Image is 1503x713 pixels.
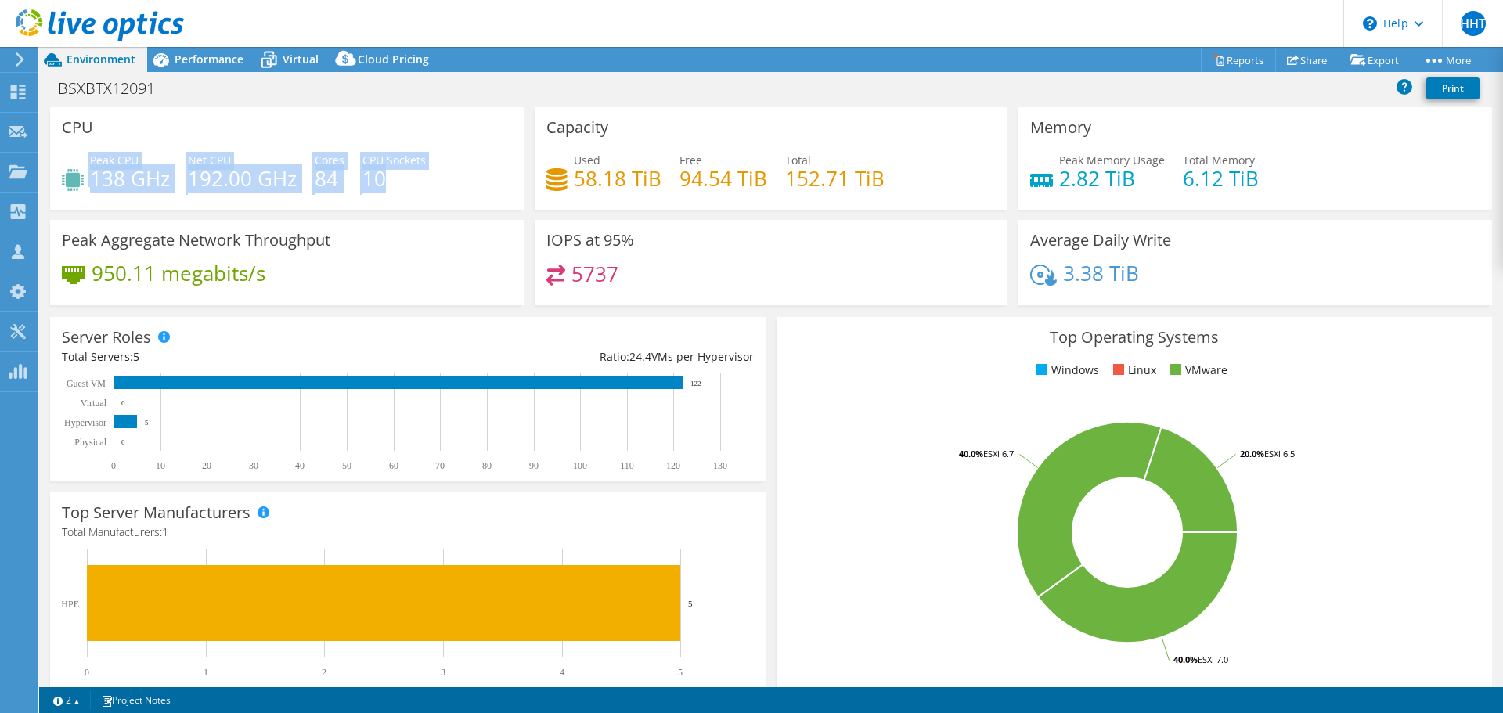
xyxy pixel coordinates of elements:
h4: 950.11 megabits/s [92,265,265,282]
h3: Top Server Manufacturers [62,504,250,521]
text: 0 [85,667,89,678]
text: 60 [389,460,398,471]
h4: 2.82 TiB [1059,170,1165,187]
text: 0 [111,460,116,471]
text: 3 [441,667,445,678]
tspan: 20.0% [1240,448,1264,459]
text: 4 [560,667,564,678]
h4: 58.18 TiB [574,170,661,187]
span: Total Memory [1183,153,1255,167]
text: 70 [435,460,445,471]
span: Net CPU [188,153,231,167]
text: 100 [573,460,587,471]
h3: CPU [62,119,93,136]
h4: Total Manufacturers: [62,524,754,541]
h4: 6.12 TiB [1183,170,1259,187]
h3: Capacity [546,119,608,136]
svg: \n [1363,16,1377,31]
tspan: 40.0% [1173,654,1198,665]
h3: Peak Aggregate Network Throughput [62,232,330,249]
span: Peak Memory Usage [1059,153,1165,167]
div: Total Servers: [62,348,408,366]
span: Environment [67,52,135,67]
text: 130 [713,460,727,471]
h4: 5737 [571,265,618,283]
span: 1 [162,524,168,539]
text: 50 [342,460,351,471]
tspan: ESXi 7.0 [1198,654,1228,665]
a: Reports [1201,48,1276,72]
h4: 192.00 GHz [188,170,297,187]
span: Performance [175,52,243,67]
text: 1 [204,667,208,678]
text: 110 [620,460,634,471]
h3: Memory [1030,119,1091,136]
text: 40 [295,460,305,471]
span: HHT [1461,11,1486,36]
h3: Top Operating Systems [788,329,1480,346]
text: 5 [145,419,149,427]
h3: Server Roles [62,329,151,346]
a: Project Notes [90,690,182,710]
div: Ratio: VMs per Hypervisor [408,348,754,366]
a: Print [1426,77,1480,99]
text: Physical [74,437,106,448]
text: 120 [666,460,680,471]
span: Virtual [283,52,319,67]
h3: Average Daily Write [1030,232,1171,249]
a: More [1411,48,1483,72]
h1: BSXBTX12091 [51,80,179,97]
text: 2 [322,667,326,678]
h4: 152.71 TiB [785,170,885,187]
tspan: ESXi 6.5 [1264,448,1295,459]
h4: 10 [362,170,426,187]
text: 20 [202,460,211,471]
a: 2 [42,690,91,710]
text: Hypervisor [64,417,106,428]
text: 122 [690,380,701,387]
span: Cores [315,153,344,167]
text: 30 [249,460,258,471]
text: 5 [678,667,683,678]
text: 90 [529,460,539,471]
text: Guest VM [67,378,106,389]
text: 0 [121,438,125,446]
li: VMware [1166,362,1227,379]
span: Peak CPU [90,153,139,167]
tspan: 40.0% [959,448,983,459]
span: Free [679,153,702,167]
text: HPE [61,599,79,610]
text: 80 [482,460,492,471]
h4: 84 [315,170,344,187]
a: Export [1339,48,1411,72]
span: 5 [133,349,139,364]
span: Total [785,153,811,167]
h3: IOPS at 95% [546,232,634,249]
li: Windows [1033,362,1099,379]
span: 24.4 [629,349,651,364]
span: CPU Sockets [362,153,426,167]
h4: 3.38 TiB [1063,265,1139,282]
text: 0 [121,399,125,407]
tspan: ESXi 6.7 [983,448,1014,459]
text: 10 [156,460,165,471]
a: Share [1275,48,1339,72]
h4: 94.54 TiB [679,170,767,187]
span: Cloud Pricing [358,52,429,67]
text: Virtual [81,398,107,409]
li: Linux [1109,362,1156,379]
h4: 138 GHz [90,170,170,187]
span: Used [574,153,600,167]
text: 5 [688,599,693,608]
